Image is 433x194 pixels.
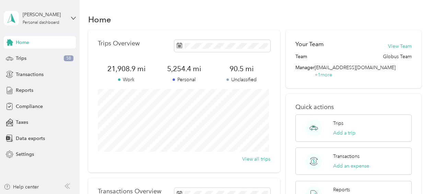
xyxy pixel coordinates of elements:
[395,155,433,194] iframe: Everlance-gr Chat Button Frame
[333,129,355,137] button: Add a trip
[16,55,26,62] span: Trips
[16,71,44,78] span: Transactions
[295,53,307,60] span: Team
[16,103,43,110] span: Compliance
[16,87,33,94] span: Reports
[333,120,343,127] p: Trips
[213,76,270,83] p: Unclassified
[333,162,369,170] button: Add an expense
[315,65,396,71] span: [EMAIL_ADDRESS][DOMAIN_NAME]
[333,186,350,193] p: Reports
[16,135,45,142] span: Data exports
[23,21,59,25] div: Personal dashboard
[98,64,155,74] span: 21,908.9 mi
[315,72,332,78] span: + 1 more
[333,153,360,160] p: Transactions
[155,76,213,83] p: Personal
[388,43,412,50] button: View Team
[295,104,411,111] p: Quick actions
[383,53,412,60] span: Globus Team
[242,155,270,163] button: View all trips
[16,39,29,46] span: Home
[4,183,39,191] button: Help center
[16,151,34,158] span: Settings
[98,76,155,83] p: Work
[213,64,270,74] span: 90.5 mi
[16,119,28,126] span: Taxes
[295,64,315,78] span: Manager
[23,11,66,18] div: [PERSON_NAME]
[88,16,111,23] h1: Home
[64,55,73,62] span: 58
[155,64,213,74] span: 5,254.4 mi
[295,40,324,48] h2: Your Team
[98,40,140,47] p: Trips Overview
